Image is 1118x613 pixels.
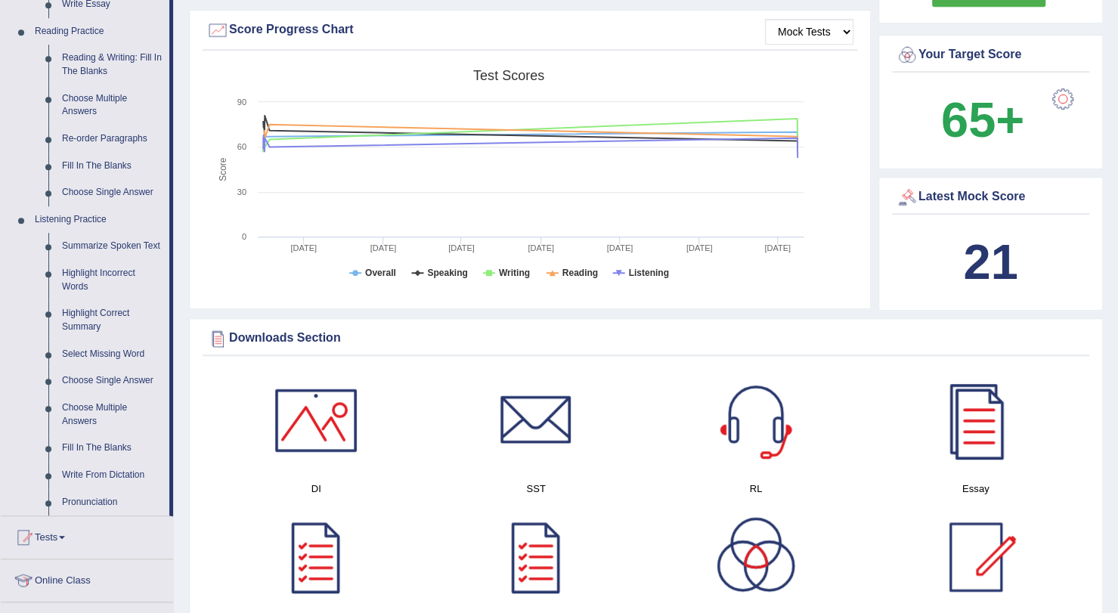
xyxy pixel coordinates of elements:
[55,125,169,153] a: Re-order Paragraphs
[55,179,169,206] a: Choose Single Answer
[963,234,1017,289] b: 21
[473,68,544,83] tspan: Test scores
[686,243,713,252] tspan: [DATE]
[365,268,396,278] tspan: Overall
[896,44,1085,67] div: Your Target Score
[55,45,169,85] a: Reading & Writing: Fill In The Blanks
[55,341,169,368] a: Select Missing Word
[28,206,169,234] a: Listening Practice
[55,85,169,125] a: Choose Multiple Answers
[528,243,554,252] tspan: [DATE]
[214,481,419,497] h4: DI
[629,268,669,278] tspan: Listening
[427,268,467,278] tspan: Speaking
[1,516,173,554] a: Tests
[370,243,397,252] tspan: [DATE]
[55,395,169,435] a: Choose Multiple Answers
[290,243,317,252] tspan: [DATE]
[218,157,228,181] tspan: Score
[237,142,246,151] text: 60
[55,435,169,462] a: Fill In The Blanks
[55,462,169,489] a: Write From Dictation
[873,481,1078,497] h4: Essay
[55,233,169,260] a: Summarize Spoken Text
[206,327,1085,350] div: Downloads Section
[499,268,530,278] tspan: Writing
[896,186,1085,209] div: Latest Mock Score
[55,367,169,395] a: Choose Single Answer
[764,243,791,252] tspan: [DATE]
[55,260,169,300] a: Highlight Incorrect Words
[206,19,853,42] div: Score Progress Chart
[237,98,246,107] text: 90
[562,268,598,278] tspan: Reading
[28,18,169,45] a: Reading Practice
[654,481,859,497] h4: RL
[55,489,169,516] a: Pronunciation
[1,559,173,597] a: Online Class
[434,481,639,497] h4: SST
[237,187,246,197] text: 30
[55,153,169,180] a: Fill In The Blanks
[606,243,633,252] tspan: [DATE]
[941,92,1024,147] b: 65+
[55,300,169,340] a: Highlight Correct Summary
[242,232,246,241] text: 0
[448,243,475,252] tspan: [DATE]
